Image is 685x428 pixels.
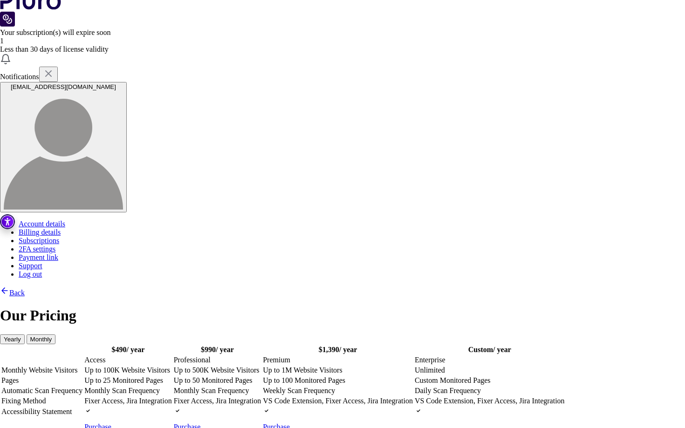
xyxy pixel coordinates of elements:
[84,366,170,374] span: Up to 100K Website Visitors
[173,355,262,365] td: Professional
[415,387,481,394] span: Daily Scan Frequency
[263,346,413,354] div: / year
[262,355,413,365] td: Premium
[84,346,172,354] div: / year
[415,397,565,405] span: VS Code Extension, Fixer Access, Jira Integration
[19,220,65,228] a: Account details
[415,376,491,384] span: Custom Monitored Pages
[84,376,163,384] span: Up to 25 Monitored Pages
[1,407,83,417] td: Accessibility Statement
[415,346,565,354] div: / year
[19,245,55,253] a: 2FA settings
[1,366,83,375] td: Monthly Website Visitors
[112,346,116,353] span: $
[174,366,260,374] span: Up to 500K Website Visitors
[263,376,345,384] span: Up to 100 Monitored Pages
[19,262,42,270] a: Support
[263,387,335,394] span: Weekly Scan Frequency
[415,366,445,374] span: Unlimited
[43,68,54,79] img: x.svg
[4,83,123,90] div: [EMAIL_ADDRESS][DOMAIN_NAME]
[319,346,322,353] span: $
[19,237,59,245] a: Subscriptions
[1,396,83,406] td: Fixing Method
[263,366,342,374] span: Up to 1M Website Visitors
[27,334,56,344] button: Monthly
[1,386,83,395] td: Automatic Scan Frequency
[84,355,172,365] td: Access
[4,90,123,210] img: user avatar
[414,355,565,365] td: Enterprise
[174,376,253,384] span: Up to 50 Monitored Pages
[1,376,83,385] td: Pages
[19,253,58,261] a: Payment link
[468,346,493,353] span: Custom
[201,346,216,353] bdi: 990
[84,397,172,405] span: Fixer Access, Jira Integration
[201,346,205,353] span: $
[19,270,42,278] a: Log out
[174,346,261,354] div: / year
[19,228,61,236] a: Billing details
[84,387,160,394] span: Monthly Scan Frequency
[174,397,261,405] span: Fixer Access, Jira Integration
[112,346,127,353] bdi: 490
[319,346,339,353] bdi: 1,390
[174,387,249,394] span: Monthly Scan Frequency
[263,397,413,405] span: VS Code Extension, Fixer Access, Jira Integration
